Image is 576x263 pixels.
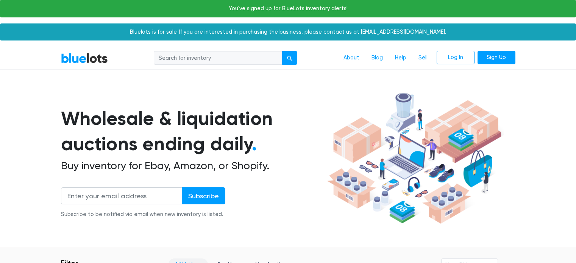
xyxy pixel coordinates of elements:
div: Subscribe to be notified via email when new inventory is listed. [61,210,225,219]
input: Subscribe [182,187,225,204]
a: Sign Up [478,51,515,64]
a: Sell [412,51,434,65]
a: Help [389,51,412,65]
img: hero-ee84e7d0318cb26816c560f6b4441b76977f77a177738b4e94f68c95b2b83dbb.png [325,89,504,227]
input: Search for inventory [154,51,283,65]
a: Blog [365,51,389,65]
a: Log In [437,51,475,64]
h2: Buy inventory for Ebay, Amazon, or Shopify. [61,159,325,172]
input: Enter your email address [61,187,182,204]
h1: Wholesale & liquidation auctions ending daily [61,106,325,156]
a: About [337,51,365,65]
a: BlueLots [61,53,108,64]
span: . [252,132,257,155]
